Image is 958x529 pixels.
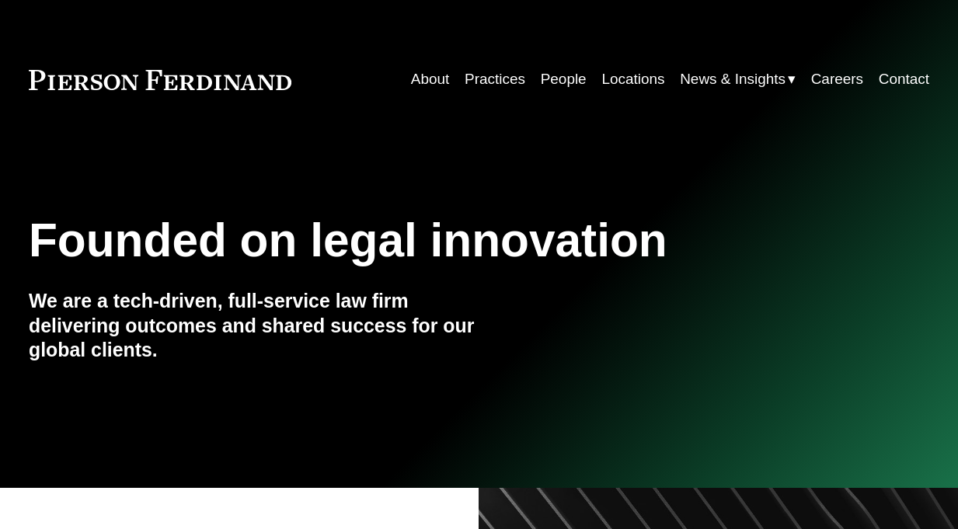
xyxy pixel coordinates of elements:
[879,65,929,95] a: Contact
[811,65,863,95] a: Careers
[29,214,779,267] h1: Founded on legal innovation
[601,65,664,95] a: Locations
[29,289,479,363] h4: We are a tech-driven, full-service law firm delivering outcomes and shared success for our global...
[411,65,450,95] a: About
[680,66,786,92] span: News & Insights
[680,65,796,95] a: folder dropdown
[541,65,587,95] a: People
[465,65,525,95] a: Practices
